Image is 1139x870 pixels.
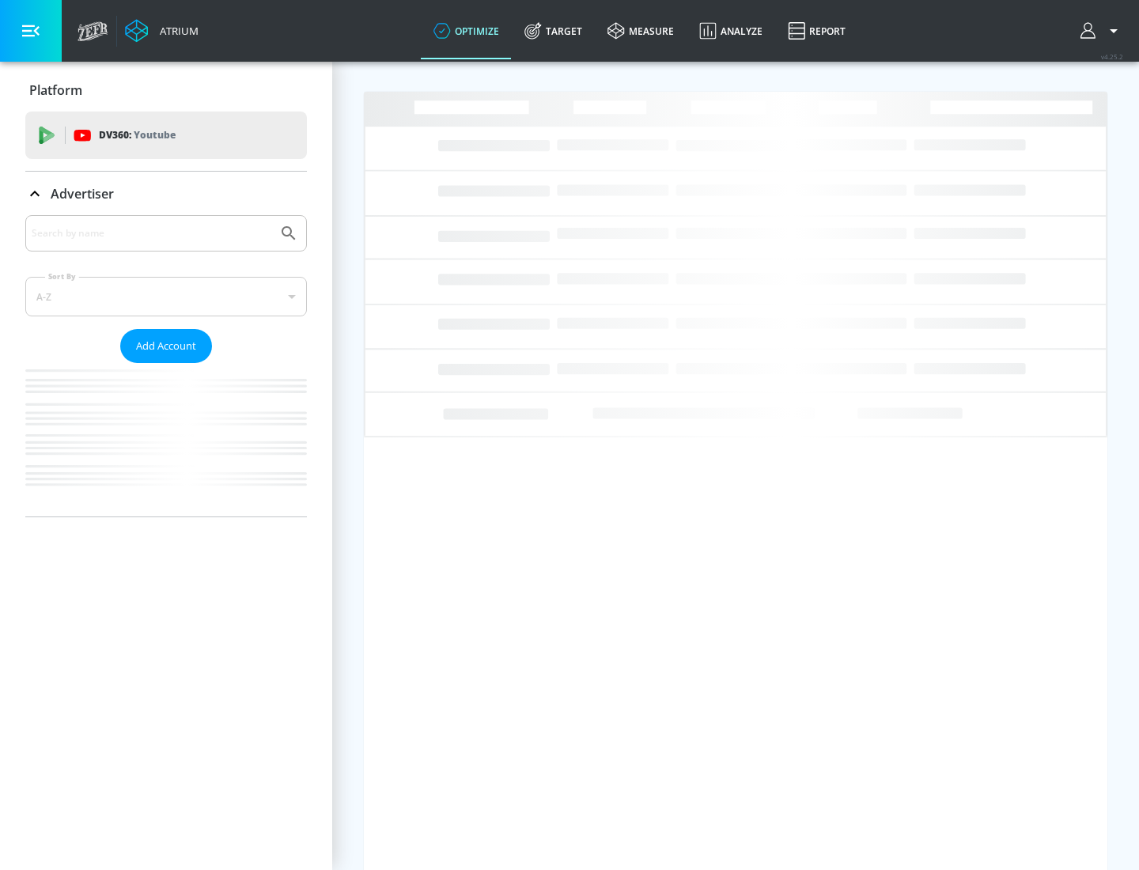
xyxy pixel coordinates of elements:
div: DV360: Youtube [25,112,307,159]
span: v 4.25.2 [1101,52,1123,61]
div: A-Z [25,277,307,316]
p: Platform [29,81,82,99]
div: Advertiser [25,215,307,516]
a: Atrium [125,19,199,43]
div: Platform [25,68,307,112]
a: Target [512,2,595,59]
p: Youtube [134,127,176,143]
button: Add Account [120,329,212,363]
label: Sort By [45,271,79,282]
nav: list of Advertiser [25,363,307,516]
p: DV360: [99,127,176,144]
a: Report [775,2,858,59]
p: Advertiser [51,185,114,202]
a: Analyze [687,2,775,59]
a: measure [595,2,687,59]
a: optimize [421,2,512,59]
div: Advertiser [25,172,307,216]
span: Add Account [136,337,196,355]
div: Atrium [153,24,199,38]
input: Search by name [32,223,271,244]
